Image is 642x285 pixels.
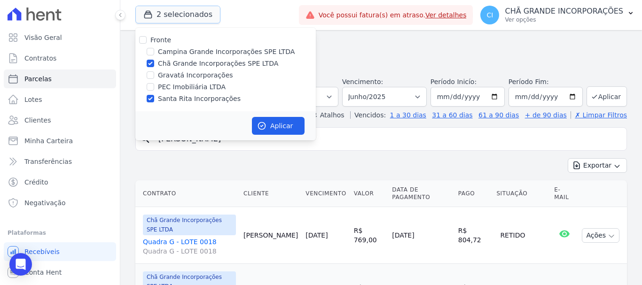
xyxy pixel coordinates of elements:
[252,117,305,135] button: Aplicar
[9,253,32,276] div: Open Intercom Messenger
[432,111,472,119] a: 31 a 60 dias
[4,111,116,130] a: Clientes
[158,82,226,92] label: PEC Imobiliária LTDA
[525,111,567,119] a: + de 90 dias
[305,231,328,239] a: [DATE]
[505,7,623,16] p: CHÃ GRANDE INCORPORAÇÕES
[4,28,116,47] a: Visão Geral
[4,263,116,282] a: Conta Hent
[388,207,454,264] td: [DATE]
[135,180,240,207] th: Contrato
[568,158,627,173] button: Exportar
[24,177,48,187] span: Crédito
[24,247,60,256] span: Recebíveis
[158,59,278,69] label: Chã Grande Incorporações SPE LTDA
[431,78,477,85] label: Período Inicío:
[390,111,426,119] a: 1 a 30 dias
[425,11,467,19] a: Ver detalhes
[24,136,73,146] span: Minha Carteira
[24,198,66,208] span: Negativação
[158,94,241,104] label: Santa Rita Incorporações
[302,180,350,207] th: Vencimento
[240,207,302,264] td: [PERSON_NAME]
[478,111,519,119] a: 61 a 90 dias
[158,47,295,57] label: Campina Grande Incorporações SPE LTDA
[24,74,52,84] span: Parcelas
[454,207,493,264] td: R$ 804,72
[24,116,51,125] span: Clientes
[312,111,344,119] label: ↯ Atalhos
[454,180,493,207] th: Pago
[153,130,623,148] input: Buscar por nome do lote ou do cliente
[350,180,389,207] th: Valor
[240,180,302,207] th: Cliente
[4,69,116,88] a: Parcelas
[4,49,116,68] a: Contratos
[4,90,116,109] a: Lotes
[24,54,56,63] span: Contratos
[135,6,220,23] button: 2 selecionados
[550,180,578,207] th: E-mail
[24,157,72,166] span: Transferências
[473,2,642,28] button: CI CHÃ GRANDE INCORPORAÇÕES Ver opções
[143,215,236,235] span: Chã Grande Incorporações SPE LTDA
[582,228,619,243] button: Ações
[24,268,62,277] span: Conta Hent
[388,180,454,207] th: Data de Pagamento
[8,227,112,239] div: Plataformas
[496,229,529,242] div: Retido
[4,131,116,150] a: Minha Carteira
[24,33,62,42] span: Visão Geral
[24,95,42,104] span: Lotes
[571,111,627,119] a: ✗ Limpar Filtros
[143,246,236,256] span: Quadra G - LOTE 0018
[4,242,116,261] a: Recebíveis
[350,207,389,264] td: R$ 769,00
[493,180,550,207] th: Situação
[4,173,116,192] a: Crédito
[319,10,467,20] span: Você possui fatura(s) em atraso.
[150,36,171,44] label: Fronte
[4,193,116,212] a: Negativação
[587,86,627,107] button: Aplicar
[4,152,116,171] a: Transferências
[505,16,623,23] p: Ver opções
[342,78,383,85] label: Vencimento:
[487,12,493,18] span: CI
[509,77,583,87] label: Período Fim:
[158,70,233,80] label: Gravatá Incorporações
[135,38,627,54] h2: Parcelas
[350,111,386,119] label: Vencidos:
[143,237,236,256] a: Quadra G - LOTE 0018Quadra G - LOTE 0018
